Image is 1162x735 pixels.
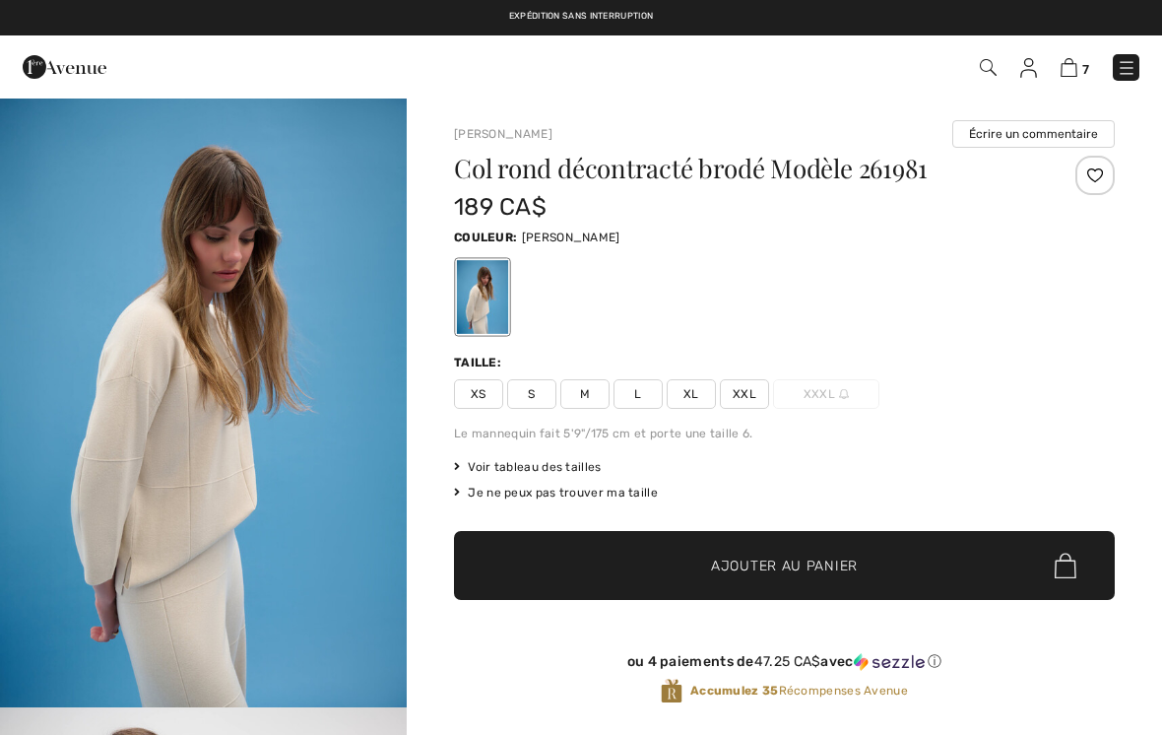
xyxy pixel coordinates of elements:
[690,684,779,698] strong: Accumulez 35
[23,47,106,87] img: 1ère Avenue
[1061,55,1089,79] a: 7
[690,682,908,700] span: Récompenses Avenue
[754,653,821,670] span: 47.25 CA$
[454,531,1115,600] button: Ajouter au panier
[454,379,503,409] span: XS
[1117,58,1136,78] img: Menu
[454,458,602,476] span: Voir tableau des tailles
[454,354,505,371] div: Taille:
[454,231,517,244] span: Couleur:
[454,653,1115,671] div: ou 4 paiements de avec
[1020,58,1037,78] img: Mes infos
[454,193,547,221] span: 189 CA$
[454,156,1004,181] h1: Col rond décontracté brodé Modèle 261981
[23,56,106,75] a: 1ère Avenue
[661,678,682,704] img: Récompenses Avenue
[1082,62,1089,77] span: 7
[952,120,1115,148] button: Écrire un commentaire
[1055,553,1076,578] img: Bag.svg
[522,231,620,244] span: [PERSON_NAME]
[560,379,610,409] span: M
[773,379,879,409] span: XXXL
[720,379,769,409] span: XXL
[1061,58,1077,77] img: Panier d'achat
[454,484,1115,501] div: Je ne peux pas trouver ma taille
[854,653,925,671] img: Sezzle
[457,260,508,334] div: Melange Bouleau
[454,653,1115,678] div: ou 4 paiements de47.25 CA$avecSezzle Cliquez pour en savoir plus sur Sezzle
[613,379,663,409] span: L
[454,425,1115,442] div: Le mannequin fait 5'9"/175 cm et porte une taille 6.
[667,379,716,409] span: XL
[507,379,556,409] span: S
[839,389,849,399] img: ring-m.svg
[711,556,858,576] span: Ajouter au panier
[454,127,552,141] a: [PERSON_NAME]
[980,59,997,76] img: Recherche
